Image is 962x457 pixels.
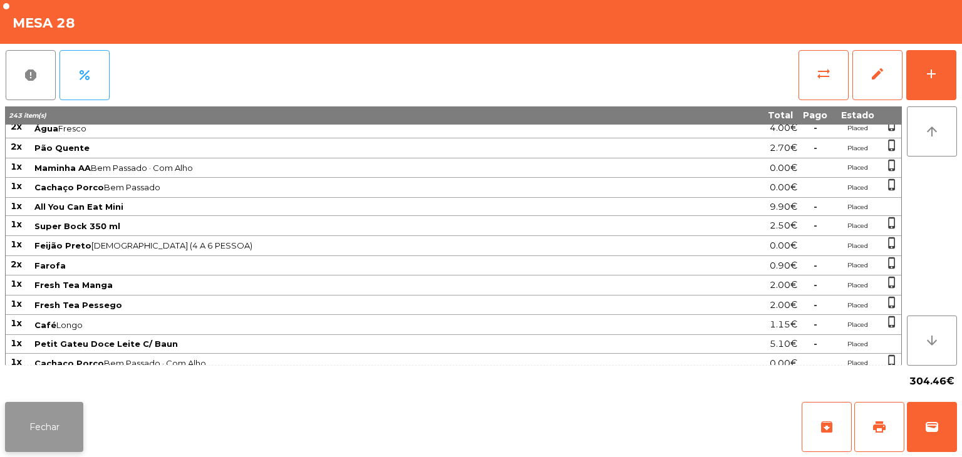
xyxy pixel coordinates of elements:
[852,50,903,100] button: edit
[34,358,676,368] span: Bem Passado · Com Alho
[770,217,797,234] span: 2.50€
[11,141,22,152] span: 2x
[34,163,91,173] span: Maminha AA
[11,161,22,172] span: 1x
[34,163,676,173] span: Bem Passado · Com Alho
[770,336,797,352] span: 5.10€
[34,182,104,192] span: Cachaço Porco
[677,106,798,125] th: Total
[34,260,66,270] span: Farofa
[798,106,832,125] th: Pago
[13,14,75,33] h4: Mesa 28
[886,178,898,191] span: phone_iphone
[886,354,898,367] span: phone_iphone
[907,316,957,366] button: arrow_downward
[814,338,817,349] span: -
[23,68,38,83] span: report
[832,315,882,335] td: Placed
[832,335,882,354] td: Placed
[770,355,797,372] span: 0.00€
[907,402,957,452] button: wallet
[77,68,92,83] span: percent
[814,142,817,153] span: -
[886,296,898,309] span: phone_iphone
[814,122,817,133] span: -
[886,237,898,249] span: phone_iphone
[770,120,797,136] span: 4.00€
[886,276,898,289] span: phone_iphone
[906,50,956,100] button: add
[816,66,831,81] span: sync_alt
[770,160,797,177] span: 0.00€
[34,358,104,368] span: Cachaço Porco
[11,121,22,132] span: 2x
[34,320,56,330] span: Café
[11,180,22,192] span: 1x
[886,217,898,229] span: phone_iphone
[11,278,22,289] span: 1x
[34,143,90,153] span: Pão Quente
[814,260,817,271] span: -
[770,316,797,333] span: 1.15€
[886,257,898,269] span: phone_iphone
[924,66,939,81] div: add
[9,111,46,120] span: 243 item(s)
[34,182,676,192] span: Bem Passado
[886,316,898,328] span: phone_iphone
[6,50,56,100] button: report
[59,50,110,100] button: percent
[11,218,22,230] span: 1x
[770,297,797,314] span: 2.00€
[814,220,817,231] span: -
[34,320,676,330] span: Longo
[34,123,676,133] span: Fresco
[832,295,882,316] td: Placed
[799,50,849,100] button: sync_alt
[886,119,898,131] span: phone_iphone
[770,237,797,254] span: 0.00€
[34,123,58,133] span: Água
[886,159,898,172] span: phone_iphone
[832,198,882,217] td: Placed
[770,257,797,274] span: 0.90€
[11,239,22,250] span: 1x
[832,275,882,295] td: Placed
[770,140,797,157] span: 2.70€
[814,201,817,212] span: -
[870,66,885,81] span: edit
[34,339,178,349] span: Petit Gateu Doce Leite C/ Baun
[5,402,83,452] button: Fechar
[770,179,797,196] span: 0.00€
[802,402,852,452] button: archive
[832,158,882,178] td: Placed
[11,298,22,309] span: 1x
[832,118,882,138] td: Placed
[909,372,954,391] span: 304.46€
[832,178,882,198] td: Placed
[11,337,22,349] span: 1x
[11,356,22,367] span: 1x
[924,419,939,434] span: wallet
[814,319,817,330] span: -
[770,277,797,294] span: 2.00€
[832,106,882,125] th: Estado
[872,419,887,434] span: print
[34,240,676,250] span: [DEMOGRAPHIC_DATA] (4 A 6 PESSOA)
[770,198,797,215] span: 9.90€
[11,259,22,270] span: 2x
[814,279,817,290] span: -
[819,419,834,434] span: archive
[832,138,882,158] td: Placed
[814,299,817,311] span: -
[924,333,939,348] i: arrow_downward
[34,280,113,290] span: Fresh Tea Manga
[11,200,22,212] span: 1x
[34,240,91,250] span: Feijão Preto
[832,216,882,236] td: Placed
[34,300,122,310] span: Fresh Tea Pessego
[34,202,123,212] span: All You Can Eat Mini
[34,221,120,231] span: Super Bock 350 ml
[907,106,957,157] button: arrow_upward
[854,402,904,452] button: print
[886,139,898,151] span: phone_iphone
